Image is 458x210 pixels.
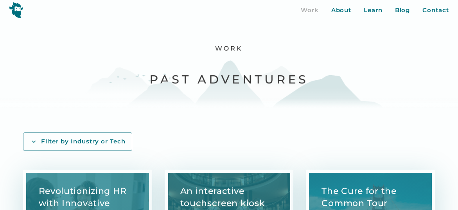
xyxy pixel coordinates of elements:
a: Work [301,6,319,15]
h1: Work [215,45,243,53]
a: Filter by Industry or Tech [23,132,132,151]
img: yeti logo icon [9,2,23,18]
a: Blog [395,6,410,15]
a: Learn [364,6,383,15]
h2: Past Adventures [149,72,309,87]
div: Filter by Industry or Tech [41,138,126,146]
a: About [331,6,352,15]
a: Contact [422,6,449,15]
